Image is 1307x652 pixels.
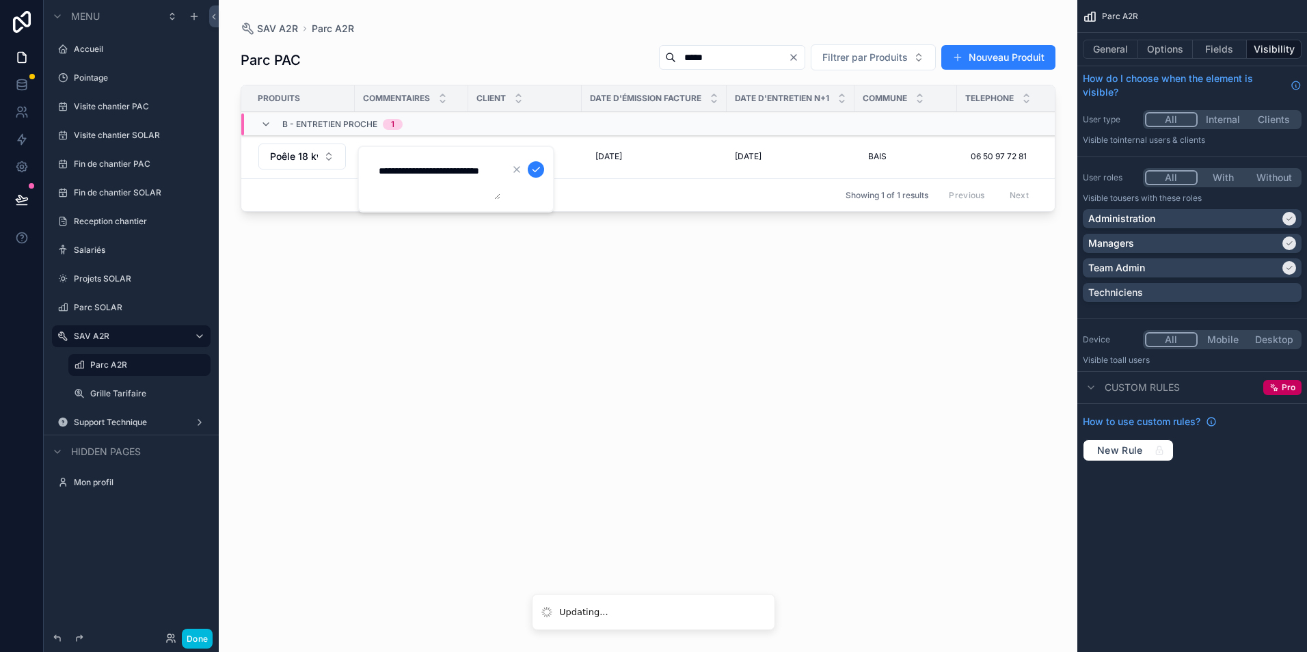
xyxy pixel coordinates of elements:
div: 1 [391,119,394,130]
label: Reception chantier [74,216,202,227]
button: Nouveau Produit [941,45,1055,70]
span: Commentaires [363,93,430,104]
button: All [1145,112,1198,127]
button: Options [1138,40,1193,59]
p: Visible to [1083,355,1302,366]
label: Device [1083,334,1137,345]
span: SAV A2R [257,22,298,36]
button: All [1145,170,1198,185]
a: Parc A2R [312,22,354,36]
button: Mobile [1198,332,1249,347]
button: Clients [1248,112,1299,127]
p: Managers [1088,236,1134,250]
label: Grille Tarifaire [90,388,202,399]
span: [DATE] [735,151,762,162]
p: Visible to [1083,135,1302,146]
span: Parc A2R [1102,11,1138,22]
button: Visibility [1247,40,1302,59]
label: Support Technique [74,417,183,428]
span: b - entretien proche [282,119,377,130]
button: Fields [1193,40,1248,59]
span: How do I choose when the element is visible? [1083,72,1285,99]
button: General [1083,40,1138,59]
span: Users with these roles [1118,193,1202,203]
span: Showing 1 of 1 results [846,190,928,201]
span: Date d'entretien n+1 [735,93,829,104]
button: All [1145,332,1198,347]
span: How to use custom rules? [1083,415,1200,429]
button: Select Button [811,44,936,70]
span: Telephone [965,93,1014,104]
div: Updating... [559,606,608,619]
p: Techniciens [1088,286,1143,299]
label: Fin de chantier PAC [74,159,202,169]
p: Visible to [1083,193,1302,204]
label: Salariés [74,245,202,256]
span: Date d'émission facture [590,93,701,104]
p: Administration [1088,212,1155,226]
span: all users [1118,355,1150,365]
span: [DATE] [595,151,622,162]
span: Commune [863,93,907,104]
span: Custom rules [1105,381,1180,394]
label: User type [1083,114,1137,125]
button: Clear [788,52,805,63]
span: Client [476,93,506,104]
span: Internal users & clients [1118,135,1205,145]
h1: Parc PAC [241,51,301,70]
label: Accueil [74,44,202,55]
span: Pro [1282,382,1295,393]
button: Without [1248,170,1299,185]
label: Visite chantier SOLAR [74,130,202,141]
label: User roles [1083,172,1137,183]
span: BAIS [868,151,887,162]
label: Mon profil [74,477,202,488]
span: Filtrer par Produits [822,51,908,64]
span: 06 50 97 72 81 [971,151,1027,162]
p: Team Admin [1088,261,1145,275]
button: Done [182,629,213,649]
a: SAV A2R [241,22,298,36]
label: Parc A2R [90,359,202,370]
span: Produits [258,93,300,104]
span: Hidden pages [71,445,141,459]
label: Projets SOLAR [74,273,202,284]
button: Select Button [258,144,346,169]
label: Visite chantier PAC [74,101,202,112]
label: Pointage [74,72,202,83]
button: Internal [1198,112,1249,127]
button: With [1198,170,1249,185]
button: Desktop [1248,332,1299,347]
a: How to use custom rules? [1083,415,1217,429]
span: Menu [71,10,100,23]
label: Parc SOLAR [74,302,202,313]
span: Poêle 18 kw [270,150,318,163]
button: New Rule [1083,439,1174,461]
a: How do I choose when the element is visible? [1083,72,1302,99]
label: Fin de chantier SOLAR [74,187,202,198]
label: SAV A2R [74,331,183,342]
span: New Rule [1092,444,1148,457]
